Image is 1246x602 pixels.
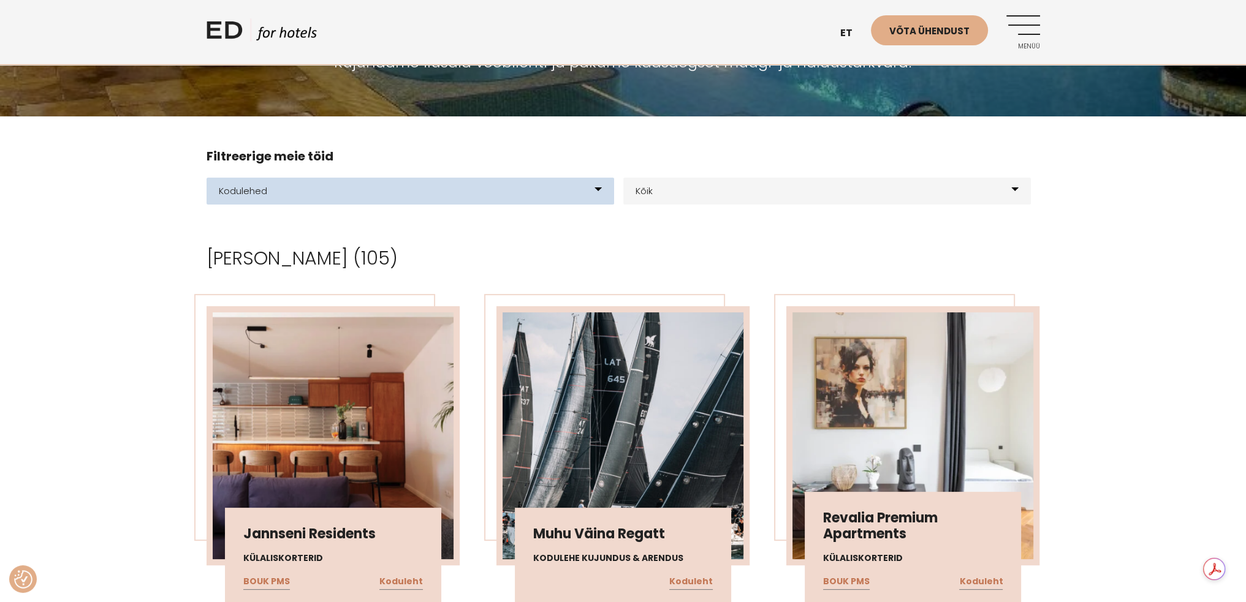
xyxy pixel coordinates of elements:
[503,312,743,559] img: muhuvain_2-450x450.jpg
[834,18,871,48] a: et
[14,570,32,589] img: Revisit consent button
[14,570,32,589] button: Nõusolekueelistused
[1006,15,1040,49] a: Menüü
[823,552,1003,565] h4: Külaliskorterid
[379,574,423,590] a: Koduleht
[207,147,1040,165] h4: Filtreerige meie töid
[1006,43,1040,50] span: Menüü
[213,312,454,559] img: Screenshot-2025-07-31-at-15.56.30-450x450.png
[533,552,713,565] h4: Kodulehe kujundus & arendus
[243,526,423,542] h3: Jannseni Residents
[823,574,870,590] a: BOUK PMS
[533,526,713,542] h3: Muhu Väina Regatt
[669,574,713,590] a: Koduleht
[871,15,988,45] a: Võta ühendust
[243,552,423,565] h4: Külaliskorterid
[823,510,1003,543] h3: Revalia Premium Apartments
[207,18,317,49] a: ED HOTELS
[959,574,1003,590] a: Koduleht
[207,247,1040,269] h2: [PERSON_NAME] (105)
[243,574,290,590] a: BOUK PMS
[792,312,1033,559] img: DSC_6821-Edit-1024x683-1-450x450.webp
